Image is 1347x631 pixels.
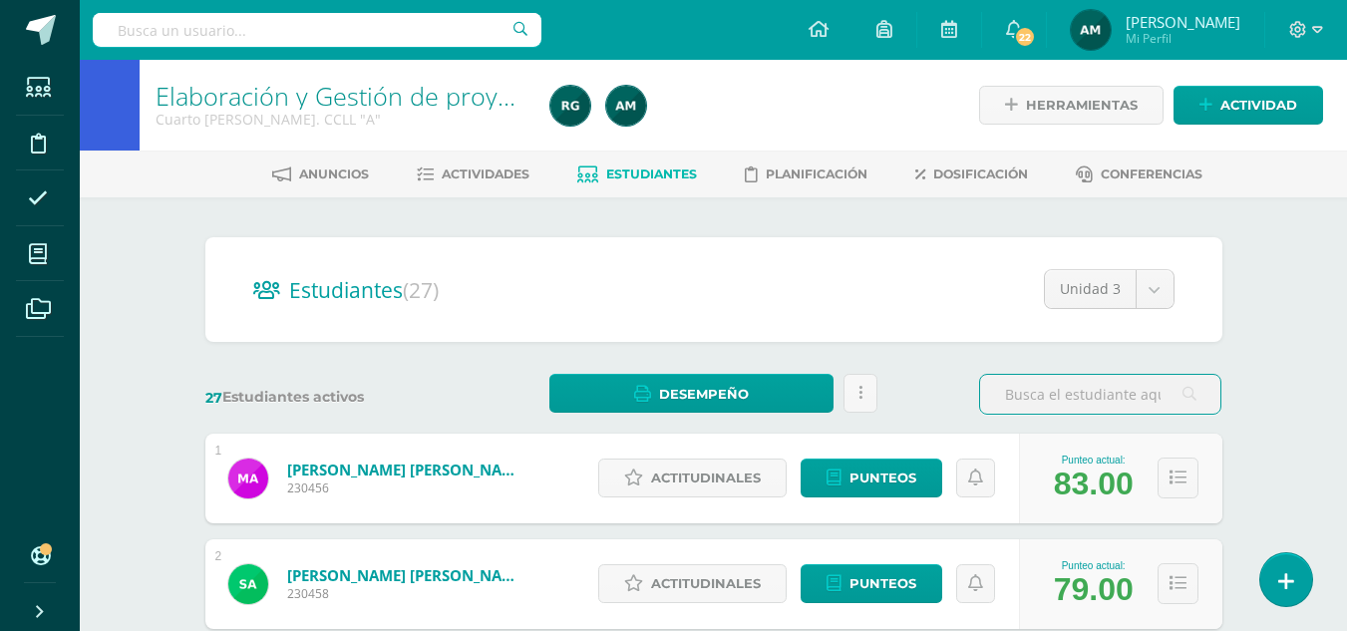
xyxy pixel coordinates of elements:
[849,565,916,602] span: Punteos
[417,158,529,190] a: Actividades
[1054,466,1134,502] div: 83.00
[1054,571,1134,608] div: 79.00
[299,166,369,181] span: Anuncios
[577,158,697,190] a: Estudiantes
[651,460,761,496] span: Actitudinales
[156,79,558,113] a: Elaboración y Gestión de proyectos
[93,13,541,47] input: Busca un usuario...
[1076,158,1202,190] a: Conferencias
[205,388,448,407] label: Estudiantes activos
[1126,12,1240,32] span: [PERSON_NAME]
[933,166,1028,181] span: Dosificación
[659,376,749,413] span: Desempeño
[849,460,916,496] span: Punteos
[1126,30,1240,47] span: Mi Perfil
[287,585,526,602] span: 230458
[1220,87,1297,124] span: Actividad
[1101,166,1202,181] span: Conferencias
[442,166,529,181] span: Actividades
[1071,10,1111,50] img: 09ff674d68efe52c25f03c97fc906881.png
[403,276,439,304] span: (27)
[287,460,526,479] a: [PERSON_NAME] [PERSON_NAME]
[1060,270,1121,308] span: Unidad 3
[287,565,526,585] a: [PERSON_NAME] [PERSON_NAME]
[745,158,867,190] a: Planificación
[979,86,1164,125] a: Herramientas
[1174,86,1323,125] a: Actividad
[766,166,867,181] span: Planificación
[549,374,834,413] a: Desempeño
[289,276,439,304] span: Estudiantes
[606,86,646,126] img: 09ff674d68efe52c25f03c97fc906881.png
[228,564,268,604] img: d5be34abdb38ed0cd704d1fe0d77f296.png
[1014,26,1036,48] span: 22
[215,444,222,458] div: 1
[272,158,369,190] a: Anuncios
[156,82,526,110] h1: Elaboración y Gestión de proyectos
[801,564,942,603] a: Punteos
[215,549,222,563] div: 2
[156,110,526,129] div: Cuarto Bach. CCLL 'A'
[801,459,942,497] a: Punteos
[1045,270,1174,308] a: Unidad 3
[651,565,761,602] span: Actitudinales
[205,389,222,407] span: 27
[915,158,1028,190] a: Dosificación
[287,479,526,496] span: 230456
[550,86,590,126] img: e044b199acd34bf570a575bac584e1d1.png
[980,375,1220,414] input: Busca el estudiante aquí...
[1054,560,1134,571] div: Punteo actual:
[598,459,787,497] a: Actitudinales
[606,166,697,181] span: Estudiantes
[1026,87,1138,124] span: Herramientas
[1054,455,1134,466] div: Punteo actual:
[598,564,787,603] a: Actitudinales
[228,459,268,498] img: 593660e7676ccb7ad61aab6d087540d1.png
